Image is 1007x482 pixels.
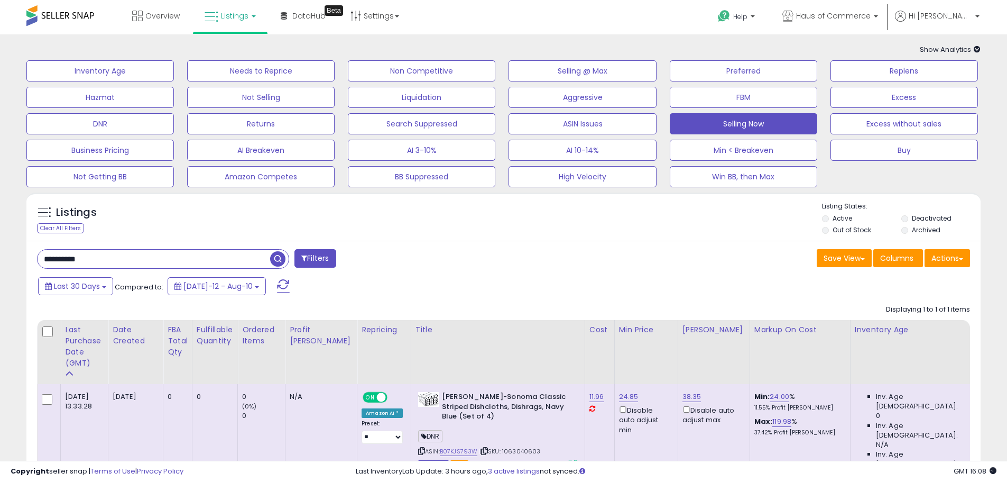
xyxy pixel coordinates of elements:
[26,60,174,81] button: Inventory Age
[754,416,773,426] b: Max:
[876,411,880,421] span: 0
[145,11,180,21] span: Overview
[242,392,285,402] div: 0
[197,324,233,347] div: Fulfillable Quantity
[876,440,889,450] span: N/A
[670,87,817,108] button: FBM
[509,87,656,108] button: Aggressive
[187,60,335,81] button: Needs to Reprice
[822,202,981,212] p: Listing States:
[796,11,871,21] span: Haus of Commerce
[115,282,163,292] span: Compared to:
[168,324,188,358] div: FBA Total Qty
[670,60,817,81] button: Preferred
[717,10,731,23] i: Get Help
[90,466,135,476] a: Terms of Use
[619,324,673,335] div: Min Price
[830,60,978,81] button: Replens
[362,420,403,444] div: Preset:
[589,392,604,402] a: 11.96
[750,320,850,384] th: The percentage added to the cost of goods (COGS) that forms the calculator for Min & Max prices.
[817,249,872,267] button: Save View
[442,392,570,424] b: [PERSON_NAME]-Sonoma Classic Striped Dishcloths, Dishrags, Navy Blue (Set of 4)
[670,113,817,134] button: Selling Now
[187,113,335,134] button: Returns
[772,416,791,427] a: 119.98
[418,460,449,469] span: Listings that have been deleted from Seller Central
[855,324,976,335] div: Inventory Age
[26,140,174,161] button: Business Pricing
[242,402,257,411] small: (0%)
[348,166,495,187] button: BB Suppressed
[833,225,871,234] label: Out of Stock
[754,392,842,412] div: %
[954,466,996,476] span: 2025-09-10 16:08 GMT
[168,277,266,295] button: [DATE]-12 - Aug-10
[294,249,336,268] button: Filters
[386,393,403,402] span: OFF
[325,5,343,16] div: Tooltip anchor
[619,404,670,435] div: Disable auto adjust min
[873,249,923,267] button: Columns
[364,393,377,402] span: ON
[362,408,403,418] div: Amazon AI *
[830,87,978,108] button: Excess
[348,87,495,108] button: Liquidation
[292,11,326,21] span: DataHub
[26,166,174,187] button: Not Getting BB
[290,392,349,402] div: N/A
[619,392,639,402] a: 24.85
[113,392,155,402] div: [DATE]
[187,87,335,108] button: Not Selling
[754,417,842,436] div: %
[11,467,183,477] div: seller snap | |
[920,44,981,54] span: Show Analytics
[912,225,940,234] label: Archived
[348,113,495,134] button: Search Suppressed
[682,324,745,335] div: [PERSON_NAME]
[670,140,817,161] button: Min < Breakeven
[242,411,285,421] div: 0
[56,205,97,220] h5: Listings
[37,223,84,233] div: Clear All Filters
[440,447,478,456] a: B07KJS793W
[912,214,951,223] label: Deactivated
[356,467,996,477] div: Last InventoryLab Update: 3 hours ago, not synced.
[362,324,407,335] div: Repricing
[348,140,495,161] button: AI 3-10%
[488,466,540,476] a: 3 active listings
[290,324,353,347] div: Profit [PERSON_NAME]
[589,324,610,335] div: Cost
[168,392,184,402] div: 0
[830,113,978,134] button: Excess without sales
[242,324,281,347] div: Ordered Items
[895,11,980,34] a: Hi [PERSON_NAME]
[833,214,852,223] label: Active
[65,392,100,411] div: [DATE] 13:33:28
[754,429,842,436] p: 37.42% Profit [PERSON_NAME]
[26,87,174,108] button: Hazmat
[65,324,104,369] div: Last Purchase Date (GMT)
[509,60,656,81] button: Selling @ Max
[925,249,970,267] button: Actions
[876,450,973,469] span: Inv. Age [DEMOGRAPHIC_DATA]:
[54,281,100,292] span: Last 30 Days
[26,113,174,134] button: DNR
[682,392,701,402] a: 38.35
[880,253,913,263] span: Columns
[509,113,656,134] button: ASIN Issues
[886,305,970,315] div: Displaying 1 to 1 of 1 items
[415,324,580,335] div: Title
[770,392,789,402] a: 24.00
[348,60,495,81] button: Non Competitive
[137,466,183,476] a: Privacy Policy
[418,430,443,442] span: DNR
[187,140,335,161] button: AI Breakeven
[830,140,978,161] button: Buy
[183,281,253,292] span: [DATE]-12 - Aug-10
[11,466,49,476] strong: Copyright
[709,2,765,34] a: Help
[909,11,972,21] span: Hi [PERSON_NAME]
[509,166,656,187] button: High Velocity
[221,11,248,21] span: Listings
